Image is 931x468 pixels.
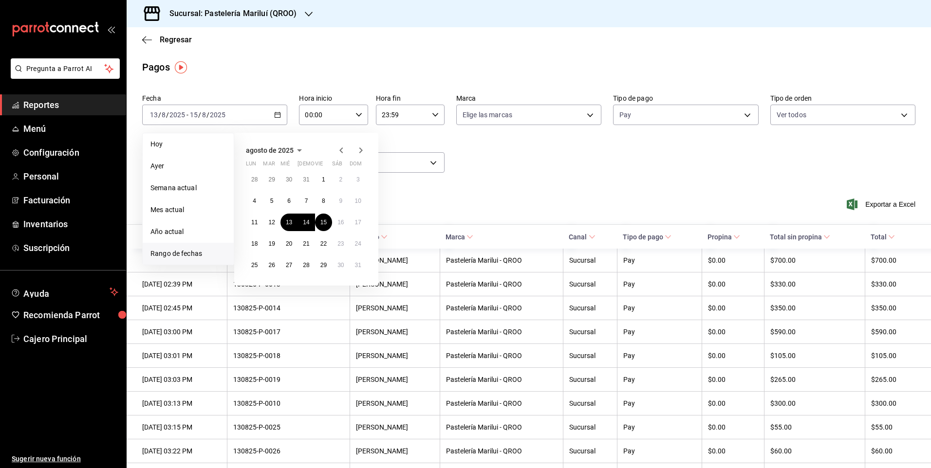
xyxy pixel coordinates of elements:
[150,227,226,237] span: Año actual
[142,352,221,360] div: [DATE] 03:01 PM
[169,111,186,119] input: ----
[322,176,325,183] abbr: 1 de agosto de 2025
[280,171,298,188] button: 30 de julio de 2025
[871,423,915,431] div: $55.00
[356,447,434,455] div: [PERSON_NAME]
[251,240,258,247] abbr: 18 de agosto de 2025
[613,95,758,102] label: Tipo de pago
[355,198,361,204] abbr: 10 de agosto de 2025
[206,111,209,119] span: /
[23,332,118,345] span: Cajero Principal
[623,423,696,431] div: Pay
[12,454,118,464] span: Sugerir nueva función
[142,95,287,102] label: Fecha
[268,176,275,183] abbr: 29 de julio de 2025
[871,328,915,336] div: $590.00
[569,328,611,336] div: Sucursal
[623,233,671,241] span: Tipo de pago
[23,308,118,322] span: Recomienda Parrot
[355,240,361,247] abbr: 24 de agosto de 2025
[150,139,226,149] span: Hoy
[246,256,263,274] button: 25 de agosto de 2025
[142,328,221,336] div: [DATE] 03:00 PM
[322,198,325,204] abbr: 8 de agosto de 2025
[569,447,611,455] div: Sucursal
[233,328,344,336] div: 130825-P-0017
[150,205,226,215] span: Mes actual
[623,376,696,383] div: Pay
[623,280,696,288] div: Pay
[303,240,309,247] abbr: 21 de agosto de 2025
[569,399,611,407] div: Sucursal
[233,352,344,360] div: 130825-P-0018
[280,256,298,274] button: 27 de agosto de 2025
[708,376,758,383] div: $0.00
[356,399,434,407] div: [PERSON_NAME]
[770,233,830,241] span: Total sin propina
[770,280,859,288] div: $330.00
[280,214,298,231] button: 13 de agosto de 2025
[332,171,349,188] button: 2 de agosto de 2025
[849,198,915,210] span: Exportar a Excel
[233,376,344,383] div: 130825-P-0019
[287,198,291,204] abbr: 6 de agosto de 2025
[355,262,361,269] abbr: 31 de agosto de 2025
[619,110,631,120] span: Pay
[198,111,201,119] span: /
[299,95,368,102] label: Hora inicio
[315,192,332,210] button: 8 de agosto de 2025
[569,423,611,431] div: Sucursal
[770,399,859,407] div: $300.00
[350,256,367,274] button: 31 de agosto de 2025
[708,399,758,407] div: $0.00
[142,447,221,455] div: [DATE] 03:22 PM
[233,280,344,288] div: 130825-P-0013
[770,447,859,455] div: $60.00
[337,240,344,247] abbr: 23 de agosto de 2025
[158,111,161,119] span: /
[7,71,120,81] a: Pregunta a Parrot AI
[871,399,915,407] div: $300.00
[202,111,206,119] input: --
[107,25,115,33] button: open_drawer_menu
[339,176,342,183] abbr: 2 de agosto de 2025
[446,399,557,407] div: Pastelería Marilui - QROO
[569,304,611,312] div: Sucursal
[253,198,256,204] abbr: 4 de agosto de 2025
[142,423,221,431] div: [DATE] 03:15 PM
[142,60,170,74] div: Pagos
[26,64,105,74] span: Pregunta a Parrot AI
[23,98,118,111] span: Reportes
[356,304,434,312] div: [PERSON_NAME]
[251,176,258,183] abbr: 28 de julio de 2025
[350,161,362,171] abbr: domingo
[315,161,323,171] abbr: viernes
[150,183,226,193] span: Semana actual
[280,161,290,171] abbr: miércoles
[263,171,280,188] button: 29 de julio de 2025
[350,192,367,210] button: 10 de agosto de 2025
[233,423,344,431] div: 130825-P-0025
[446,423,557,431] div: Pastelería Marilui - QROO
[251,219,258,226] abbr: 11 de agosto de 2025
[708,233,740,241] span: Propina
[871,233,895,241] span: Total
[770,352,859,360] div: $105.00
[569,352,611,360] div: Sucursal
[175,61,187,73] img: Tooltip marker
[233,304,344,312] div: 130825-P-0014
[376,95,445,102] label: Hora fin
[246,235,263,252] button: 18 de agosto de 2025
[770,376,859,383] div: $265.00
[708,447,758,455] div: $0.00
[233,399,344,407] div: 130825-P-0010
[303,219,309,226] abbr: 14 de agosto de 2025
[149,111,158,119] input: --
[286,219,292,226] abbr: 13 de agosto de 2025
[770,95,915,102] label: Tipo de orden
[298,214,315,231] button: 14 de agosto de 2025
[770,304,859,312] div: $350.00
[339,198,342,204] abbr: 9 de agosto de 2025
[263,256,280,274] button: 26 de agosto de 2025
[315,214,332,231] button: 15 de agosto de 2025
